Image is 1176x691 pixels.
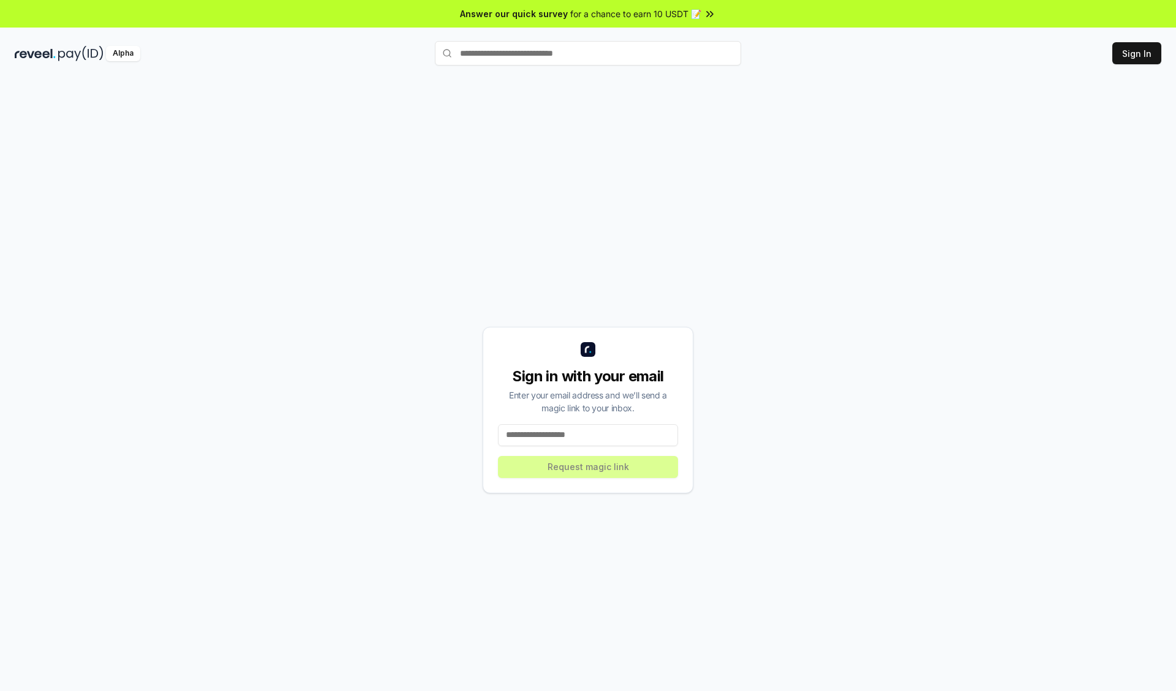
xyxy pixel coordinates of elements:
img: pay_id [58,46,104,61]
div: Enter your email address and we’ll send a magic link to your inbox. [498,389,678,414]
img: reveel_dark [15,46,56,61]
span: for a chance to earn 10 USDT 📝 [570,7,701,20]
button: Sign In [1112,42,1161,64]
div: Alpha [106,46,140,61]
span: Answer our quick survey [460,7,568,20]
div: Sign in with your email [498,367,678,386]
img: logo_small [581,342,595,357]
